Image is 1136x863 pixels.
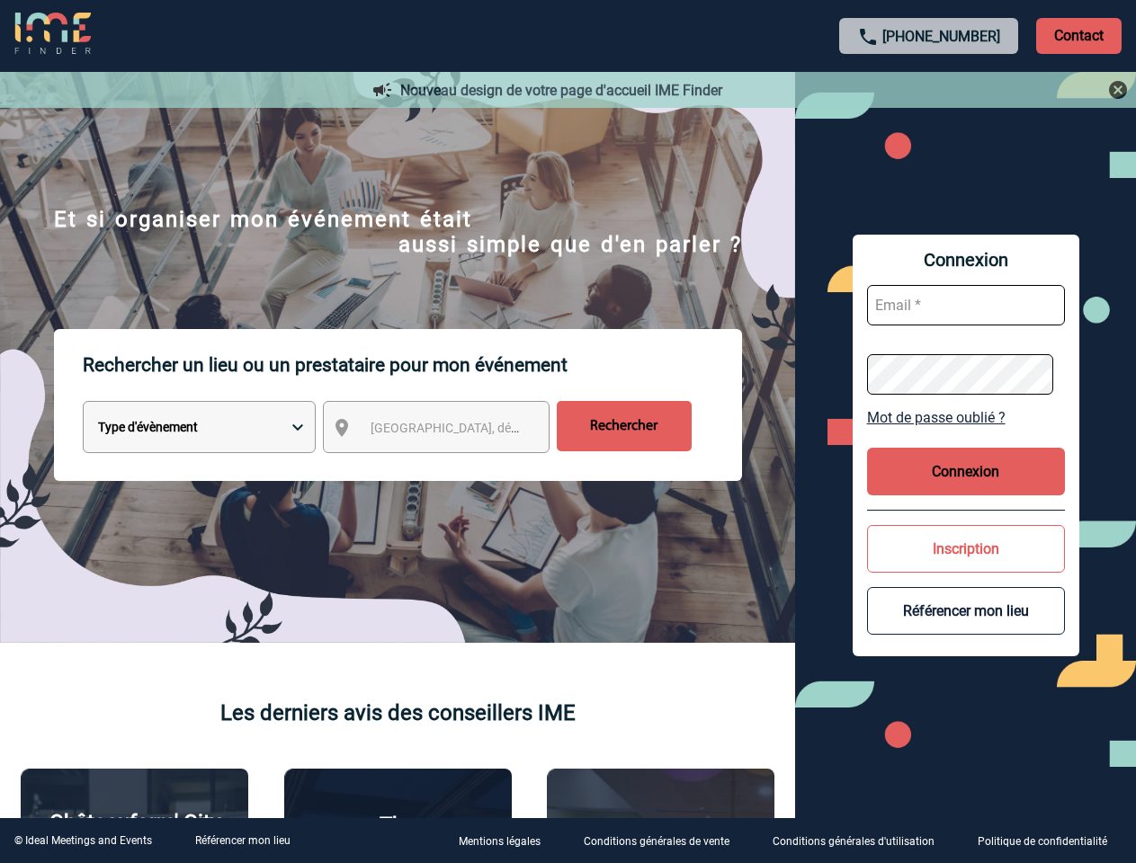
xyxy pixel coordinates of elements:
a: Conditions générales d'utilisation [758,832,963,850]
p: Conditions générales de vente [584,836,729,849]
p: Conditions générales d'utilisation [773,836,935,849]
a: Politique de confidentialité [963,832,1136,850]
a: Mentions légales [444,832,569,850]
p: Politique de confidentialité [978,836,1107,849]
div: © Ideal Meetings and Events [14,834,152,847]
a: Référencer mon lieu [195,834,291,847]
a: Conditions générales de vente [569,832,758,850]
p: Mentions légales [459,836,541,849]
